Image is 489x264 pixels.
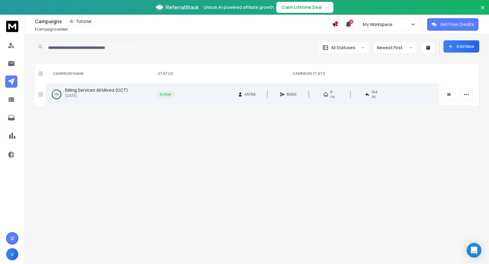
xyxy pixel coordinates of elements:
button: Tutorial [66,17,95,26]
button: Add New [443,40,479,53]
span: 2 % [372,94,376,99]
button: Get Free Credits [427,18,478,31]
p: My Workspace [363,21,395,28]
p: Unlock AI-powered affiliate growth [204,4,274,10]
p: Campaigns added [35,27,68,32]
span: 4 [349,20,353,24]
span: → [324,4,329,10]
th: STATUS [153,64,178,83]
td: 17%Billing Services All Mixed (OCT)[DATE] [46,83,153,105]
th: CAMPAIGN STATS [178,64,439,83]
a: Billing Services All Mixed (OCT) [65,87,128,93]
button: Claim Lifetime Deal→ [276,2,333,13]
div: Campaigns [35,17,332,26]
span: 0% [330,94,335,99]
p: 17 % [54,91,59,97]
button: Close banner [479,4,487,18]
span: 1 [35,27,36,32]
span: 0 [330,90,333,94]
div: Open Intercom Messenger [467,243,481,258]
th: CAMPAIGN NAME [46,64,153,83]
button: Newest First [373,42,417,54]
button: V [6,248,18,260]
span: 144 [372,90,378,94]
div: Active [160,92,171,97]
span: 8060 [287,92,296,97]
span: 45766 [244,92,256,97]
p: All Statuses [331,45,355,51]
p: Get Free Credits [440,21,474,28]
p: [DATE] [65,93,128,98]
span: ReferralStack [166,4,199,11]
